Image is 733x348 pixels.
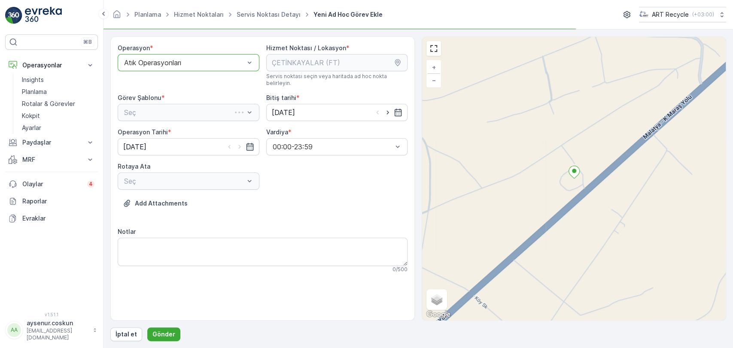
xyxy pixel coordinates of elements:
[22,124,41,132] p: Ayarlar
[116,330,137,339] p: İptal et
[5,57,98,74] button: Operasyonlar
[22,180,82,188] p: Olaylar
[174,11,224,18] a: Hizmet Noktaları
[118,94,161,101] label: Görev Şablonu
[18,74,98,86] a: Insights
[89,181,93,188] p: 4
[118,44,150,51] label: Operasyon
[432,64,436,71] span: +
[147,327,180,341] button: Gönder
[427,61,440,74] a: Yakınlaştır
[22,214,94,223] p: Evraklar
[5,319,98,341] button: AAaysenur.coskun[EMAIL_ADDRESS][DOMAIN_NAME]
[424,309,453,320] img: Google
[83,39,92,45] p: ⌘B
[427,290,446,309] a: Layers
[427,42,440,55] a: View Fullscreen
[18,110,98,122] a: Kokpit
[112,13,122,20] a: Ana Sayfa
[266,44,346,51] label: Hizmet Noktası / Lokasyon
[432,76,436,84] span: −
[639,10,648,19] img: image_23.png
[118,163,150,170] label: Rotaya Ata
[25,7,62,24] img: logo_light-DOdMpM7g.png
[5,134,98,151] button: Paydaşlar
[266,73,408,87] span: Servis noktası seçin veya haritada ad hoc nokta belirleyin.
[427,74,440,87] a: Uzaklaştır
[266,128,288,136] label: Vardiya
[424,309,453,320] a: Bu bölgeyi Google Haritalar'da açın (yeni pencerede açılır)
[22,197,94,206] p: Raporlar
[110,327,142,341] button: İptal et
[266,104,408,121] input: dd/mm/yyyy
[134,11,161,18] a: Planlama
[639,7,726,22] button: ART Recycle(+03:00)
[18,86,98,98] a: Planlama
[5,176,98,193] a: Olaylar4
[5,193,98,210] a: Raporlar
[22,61,81,70] p: Operasyonlar
[5,210,98,227] a: Evraklar
[27,319,88,327] p: aysenur.coskun
[266,54,408,71] input: ÇETİNKAYALAR (FT)
[135,199,188,208] p: Add Attachments
[22,155,81,164] p: MRF
[118,228,136,235] label: Notlar
[22,76,44,84] p: Insights
[692,11,714,18] p: ( +03:00 )
[237,11,301,18] a: Servis Noktası Detayı
[152,330,175,339] p: Gönder
[266,94,296,101] label: Bitiş tarihi
[27,327,88,341] p: [EMAIL_ADDRESS][DOMAIN_NAME]
[118,138,259,155] input: dd/mm/yyyy
[18,98,98,110] a: Rotalar & Görevler
[392,266,408,273] p: 0 / 500
[652,10,689,19] p: ART Recycle
[7,323,21,337] div: AA
[5,312,98,317] span: v 1.51.1
[18,122,98,134] a: Ayarlar
[118,197,193,210] button: Dosya Yükle
[22,100,75,108] p: Rotalar & Görevler
[118,128,168,136] label: Operasyon Tarihi
[22,138,81,147] p: Paydaşlar
[312,10,384,19] span: Yeni Ad Hoc Görev Ekle
[5,7,22,24] img: logo
[22,112,40,120] p: Kokpit
[22,88,47,96] p: Planlama
[5,151,98,168] button: MRF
